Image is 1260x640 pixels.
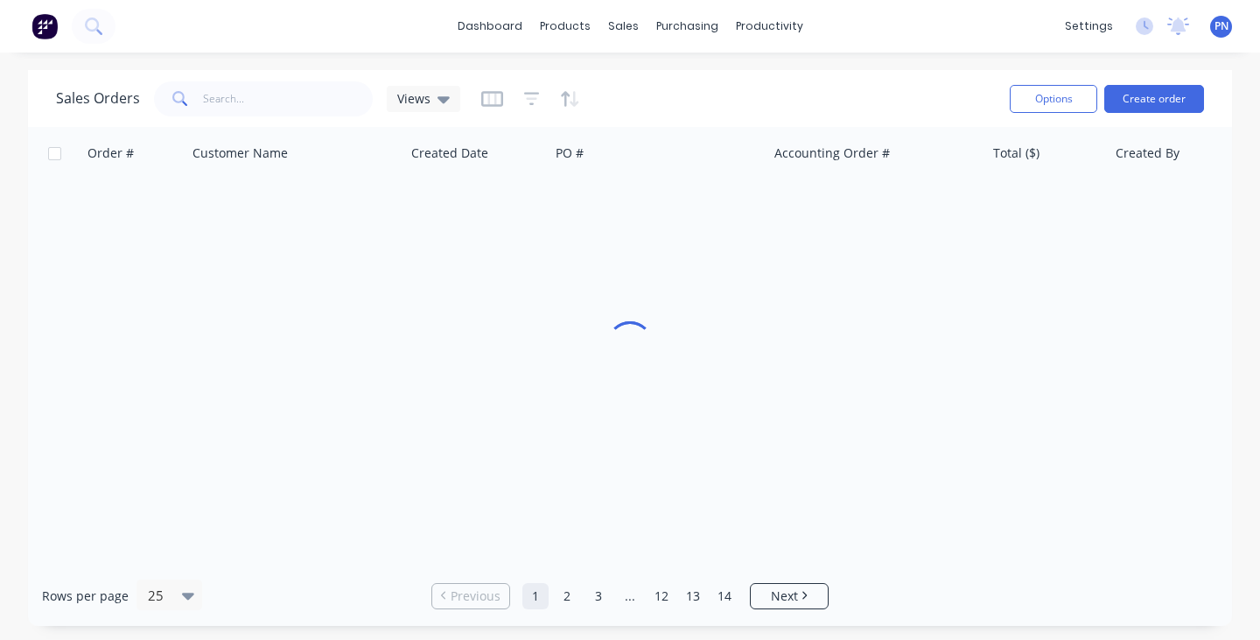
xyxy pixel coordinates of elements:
[727,13,812,39] div: productivity
[522,583,549,609] a: Page 1 is your current page
[617,583,643,609] a: Jump forward
[449,13,531,39] a: dashboard
[31,13,58,39] img: Factory
[424,583,836,609] ul: Pagination
[411,144,488,162] div: Created Date
[451,587,500,605] span: Previous
[56,90,140,107] h1: Sales Orders
[531,13,599,39] div: products
[993,144,1039,162] div: Total ($)
[1056,13,1122,39] div: settings
[1116,144,1179,162] div: Created By
[1214,18,1228,34] span: PN
[1104,85,1204,113] button: Create order
[1010,85,1097,113] button: Options
[203,81,374,116] input: Search...
[648,583,675,609] a: Page 12
[87,144,134,162] div: Order #
[556,144,584,162] div: PO #
[585,583,612,609] a: Page 3
[680,583,706,609] a: Page 13
[432,587,509,605] a: Previous page
[774,144,890,162] div: Accounting Order #
[554,583,580,609] a: Page 2
[397,89,430,108] span: Views
[771,587,798,605] span: Next
[192,144,288,162] div: Customer Name
[711,583,738,609] a: Page 14
[647,13,727,39] div: purchasing
[42,587,129,605] span: Rows per page
[599,13,647,39] div: sales
[751,587,828,605] a: Next page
